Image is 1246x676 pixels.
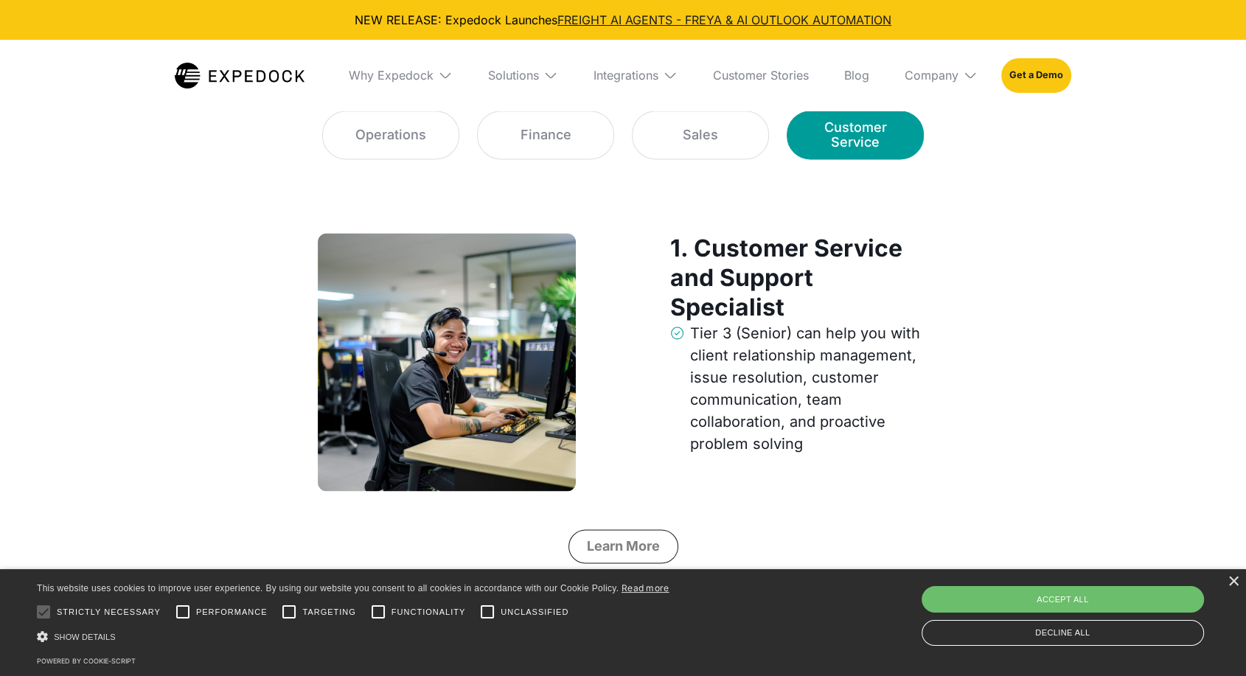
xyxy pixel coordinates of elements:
div: Why Expedock [337,40,464,111]
a: FREIGHT AI AGENTS - FREYA & AI OUTLOOK AUTOMATION [557,13,891,27]
span: Unclassified [501,606,568,618]
span: This website uses cookies to improve user experience. By using our website you consent to all coo... [37,583,619,593]
span: Performance [196,606,268,618]
div: Show details [37,629,669,644]
div: Sales [683,128,718,142]
a: Blog [832,40,881,111]
a: Get a Demo [1001,58,1071,92]
strong: 1. Customer Service and Support Specialist [670,234,902,321]
a: Read more [622,582,669,593]
div: Tier 3 (Senior) can help you with client relationship management, issue resolution, customer comm... [690,322,928,455]
a: Customer Stories [701,40,821,111]
span: Functionality [391,606,465,618]
iframe: Chat Widget [1000,517,1246,676]
a: Powered by cookie-script [37,657,136,665]
div: Company [893,40,989,111]
div: Solutions [476,40,570,111]
div: Integrations [594,68,658,83]
div: Operations [355,128,426,142]
div: Integrations [582,40,689,111]
div: Why Expedock [349,68,434,83]
div: Solutions [488,68,539,83]
div: Decline all [922,620,1205,646]
span: Targeting [302,606,355,618]
div: Customer Service [805,120,905,150]
span: Strictly necessary [57,606,161,618]
div: Accept all [922,586,1205,613]
span: Show details [54,633,116,641]
div: NEW RELEASE: Expedock Launches [12,12,1234,28]
div: Company [905,68,958,83]
a: Learn More [568,529,678,563]
div: Finance [521,128,571,142]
